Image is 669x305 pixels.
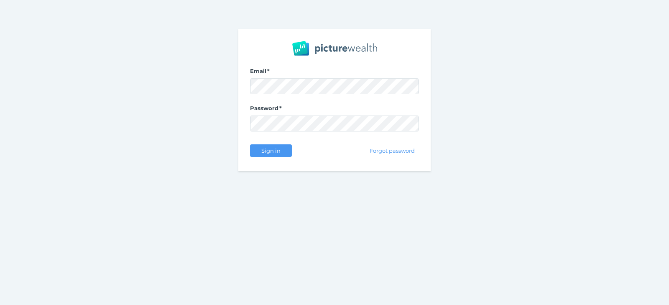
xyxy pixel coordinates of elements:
span: Forgot password [366,147,419,154]
span: Sign in [258,147,284,154]
button: Sign in [250,144,292,157]
label: Password [250,105,419,116]
label: Email [250,68,419,78]
img: PW [292,41,377,56]
button: Forgot password [366,144,419,157]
